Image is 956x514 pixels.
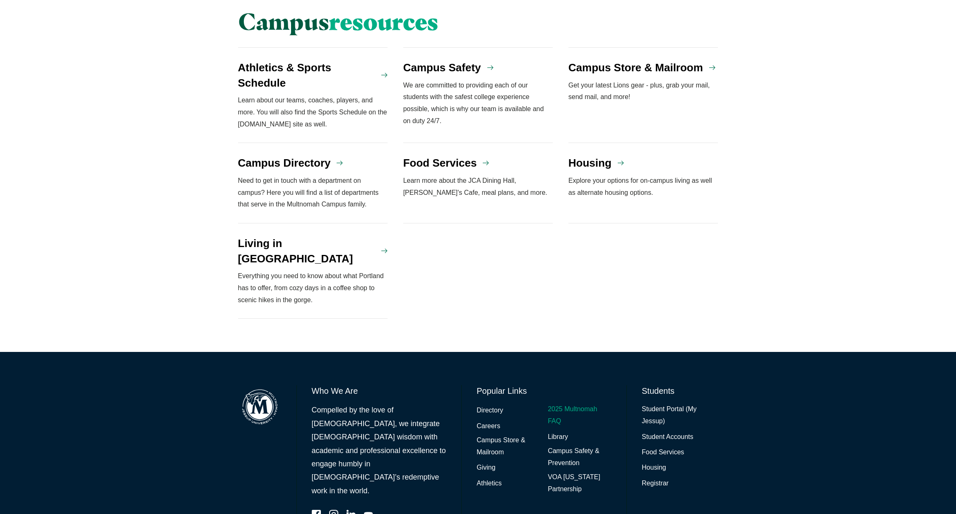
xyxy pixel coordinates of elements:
[238,155,331,170] h4: Campus Directory
[568,175,718,199] p: Explore your options for on-campus living as well as alternate housing options.
[568,47,718,143] a: Campus Store & Mailroom Get your latest Lions gear - plus, grab your mail, send mail, and more!
[642,403,718,427] a: Student Portal (My Jessup)
[548,431,568,443] a: Library
[238,8,553,35] h2: Campus
[477,405,503,417] a: Directory
[642,431,694,443] a: Student Accounts
[477,478,501,490] a: Athletics
[238,175,388,211] p: Need to get in touch with a department on campus? Here you will find a list of departments that s...
[238,223,388,319] a: Living in [GEOGRAPHIC_DATA] Everything you need to know about what Portland has to offer, from co...
[312,385,447,397] h6: Who We Are
[238,47,388,143] a: Athletics & Sports Schedule Learn about our teams, coaches, players, and more. You will also find...
[238,95,388,130] p: Learn about our teams, coaches, players, and more. You will also find the Sports Schedule on the ...
[312,403,447,497] p: Compelled by the love of [DEMOGRAPHIC_DATA], we integrate [DEMOGRAPHIC_DATA] wisdom with academic...
[403,175,553,199] p: Learn more about the JCA Dining Hall, [PERSON_NAME]'s Cafe, meal plans, and more.
[403,143,553,223] a: Food Services Learn more about the JCA Dining Hall, [PERSON_NAME]'s Cafe, meal plans, and more.
[642,385,718,397] h6: Students
[238,270,388,306] p: Everything you need to know about what Portland has to offer, from cozy days in a coffee shop to ...
[568,155,612,170] h4: Housing
[548,471,612,495] a: VOA [US_STATE] Partnership
[238,60,376,90] h4: Athletics & Sports Schedule
[477,434,540,458] a: Campus Store & Mailroom
[568,80,718,104] p: Get your latest Lions gear - plus, grab your mail, send mail, and more!
[403,60,481,75] h4: Campus Safety
[477,462,495,474] a: Giving
[403,155,477,170] h4: Food Services
[548,403,612,427] a: 2025 Multnomah FAQ
[568,60,703,75] h4: Campus Store & Mailroom
[238,143,388,223] a: Campus Directory Need to get in touch with a department on campus? Here you will find a list of d...
[642,446,684,458] a: Food Services
[238,236,376,266] h4: Living in [GEOGRAPHIC_DATA]
[238,385,282,429] img: Multnomah Campus of Jessup University logo
[548,445,612,469] a: Campus Safety & Prevention
[403,80,553,127] p: We are committed to providing each of our students with the safest college experience possible, w...
[477,385,612,397] h6: Popular Links
[568,143,718,223] a: Housing Explore your options for on-campus living as well as alternate housing options.
[642,462,666,474] a: Housing
[403,47,553,143] a: Campus Safety We are committed to providing each of our students with the safest college experien...
[329,7,438,36] span: resources
[642,478,669,490] a: Registrar
[477,420,500,432] a: Careers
